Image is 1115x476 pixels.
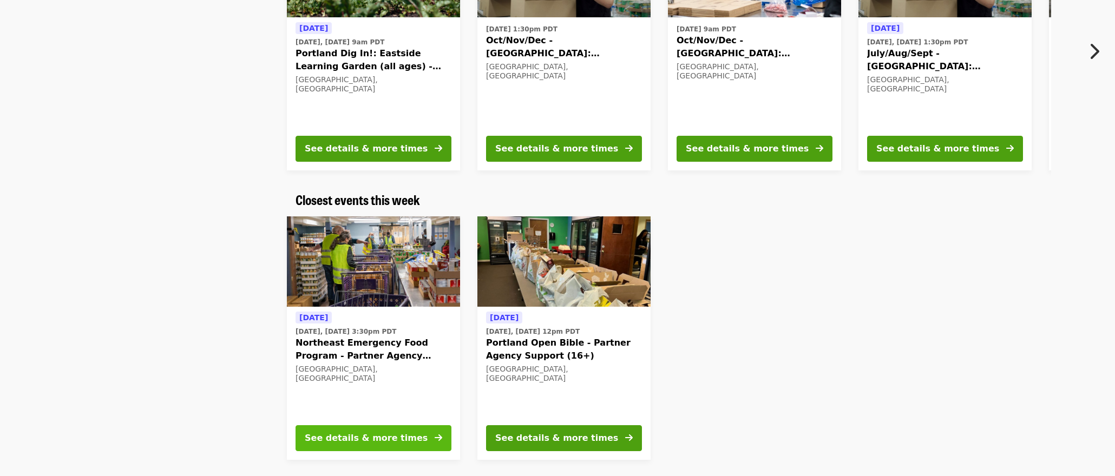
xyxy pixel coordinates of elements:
[816,143,823,154] i: arrow-right icon
[495,142,618,155] div: See details & more times
[677,24,736,34] time: [DATE] 9am PDT
[486,62,642,81] div: [GEOGRAPHIC_DATA], [GEOGRAPHIC_DATA]
[486,425,642,451] button: See details & more times
[490,313,519,322] span: [DATE]
[477,216,651,460] a: See details for "Portland Open Bible - Partner Agency Support (16+)"
[486,136,642,162] button: See details & more times
[867,136,1023,162] button: See details & more times
[477,216,651,307] img: Portland Open Bible - Partner Agency Support (16+) organized by Oregon Food Bank
[686,142,809,155] div: See details & more times
[296,336,451,362] span: Northeast Emergency Food Program - Partner Agency Support
[625,143,633,154] i: arrow-right icon
[296,37,384,47] time: [DATE], [DATE] 9am PDT
[625,433,633,443] i: arrow-right icon
[677,136,832,162] button: See details & more times
[296,75,451,94] div: [GEOGRAPHIC_DATA], [GEOGRAPHIC_DATA]
[435,143,442,154] i: arrow-right icon
[871,24,900,32] span: [DATE]
[296,190,420,209] span: Closest events this week
[299,313,328,322] span: [DATE]
[296,192,420,208] a: Closest events this week
[296,365,451,383] div: [GEOGRAPHIC_DATA], [GEOGRAPHIC_DATA]
[435,433,442,443] i: arrow-right icon
[867,47,1023,73] span: July/Aug/Sept - [GEOGRAPHIC_DATA]: Repack/Sort (age [DEMOGRAPHIC_DATA]+)
[495,432,618,445] div: See details & more times
[1006,143,1014,154] i: arrow-right icon
[296,136,451,162] button: See details & more times
[867,37,968,47] time: [DATE], [DATE] 1:30pm PDT
[296,47,451,73] span: Portland Dig In!: Eastside Learning Garden (all ages) - Aug/Sept/Oct
[486,327,580,336] time: [DATE], [DATE] 12pm PDT
[287,216,460,460] a: See details for "Northeast Emergency Food Program - Partner Agency Support"
[486,336,642,362] span: Portland Open Bible - Partner Agency Support (16+)
[305,142,428,155] div: See details & more times
[299,24,328,32] span: [DATE]
[677,34,832,60] span: Oct/Nov/Dec - [GEOGRAPHIC_DATA]: Repack/Sort (age [DEMOGRAPHIC_DATA]+)
[1079,36,1115,67] button: Next item
[296,425,451,451] button: See details & more times
[287,216,460,307] img: Northeast Emergency Food Program - Partner Agency Support organized by Oregon Food Bank
[876,142,999,155] div: See details & more times
[486,34,642,60] span: Oct/Nov/Dec - [GEOGRAPHIC_DATA]: Repack/Sort (age [DEMOGRAPHIC_DATA]+)
[486,365,642,383] div: [GEOGRAPHIC_DATA], [GEOGRAPHIC_DATA]
[486,24,557,34] time: [DATE] 1:30pm PDT
[677,62,832,81] div: [GEOGRAPHIC_DATA], [GEOGRAPHIC_DATA]
[296,327,396,336] time: [DATE], [DATE] 3:30pm PDT
[1088,41,1099,62] i: chevron-right icon
[867,75,1023,94] div: [GEOGRAPHIC_DATA], [GEOGRAPHIC_DATA]
[287,192,828,208] div: Closest events this week
[305,432,428,445] div: See details & more times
